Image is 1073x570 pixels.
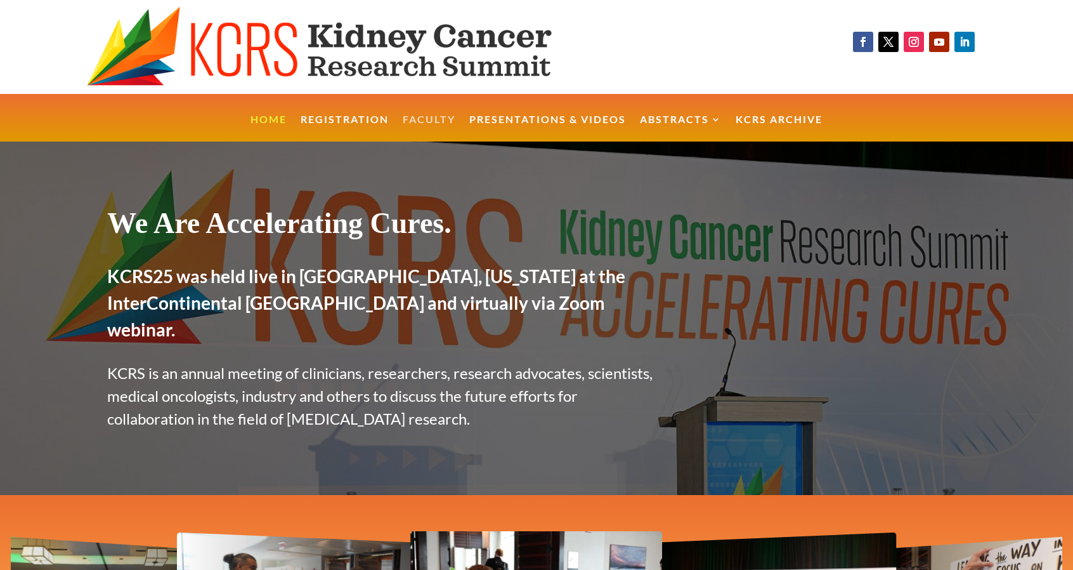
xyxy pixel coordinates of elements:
h2: KCRS25 was held live in [GEOGRAPHIC_DATA], [US_STATE] at the InterContinental [GEOGRAPHIC_DATA] a... [107,263,664,349]
a: Follow on X [878,32,899,52]
a: Follow on Instagram [904,32,924,52]
a: Faculty [403,115,455,142]
a: Follow on Facebook [853,32,873,52]
h1: We Are Accelerating Cures. [107,206,664,247]
a: Follow on Youtube [929,32,949,52]
a: KCRS Archive [736,115,823,142]
a: Presentations & Videos [469,115,626,142]
a: Registration [301,115,389,142]
a: Follow on LinkedIn [954,32,975,52]
a: Home [250,115,287,142]
a: Abstracts [640,115,722,142]
img: KCRS generic logo wide [87,6,609,88]
p: KCRS is an annual meeting of clinicians, researchers, research advocates, scientists, medical onc... [107,362,664,430]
